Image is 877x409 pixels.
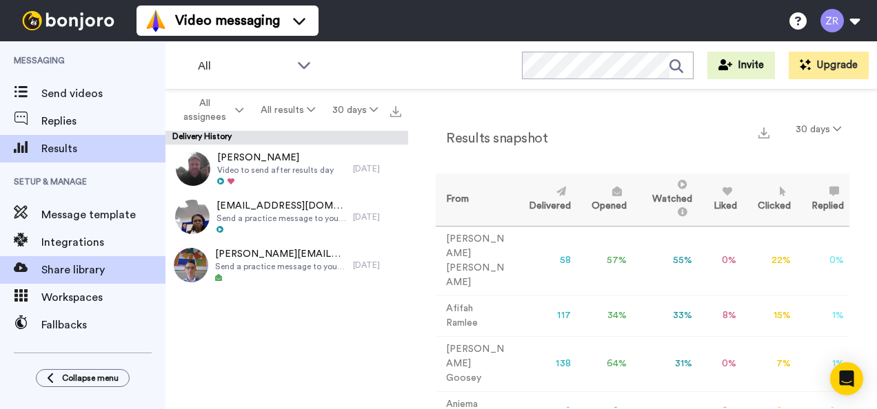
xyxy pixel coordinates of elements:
[743,226,796,295] td: 22 %
[698,226,742,295] td: 0 %
[632,174,698,226] th: Watched
[168,91,252,129] button: All assignees
[513,174,576,226] th: Delivered
[789,52,869,79] button: Upgrade
[217,165,334,176] span: Video to send after results day
[216,213,346,224] span: Send a practice message to yourself
[436,336,513,391] td: [PERSON_NAME] Goosey
[165,241,408,289] a: [PERSON_NAME][EMAIL_ADDRESS][PERSON_NAME][DOMAIN_NAME]Send a practice message to yourself[DATE]
[165,145,408,193] a: [PERSON_NAME]Video to send after results day[DATE]
[145,10,167,32] img: vm-color.svg
[174,248,208,282] img: 32e868c0-c538-46a8-9c2c-938d7796c40a-thumb.jpg
[758,127,769,138] img: export.svg
[513,226,576,295] td: 58
[787,117,849,142] button: 30 days
[386,100,405,120] button: Export all results that match these filters now.
[698,174,742,226] th: Liked
[165,131,408,145] div: Delivery History
[796,226,849,295] td: 0 %
[576,336,632,391] td: 64 %
[252,98,324,123] button: All results
[216,199,346,213] span: [EMAIL_ADDRESS][DOMAIN_NAME]
[175,200,210,234] img: b59b9601-1cc5-45e2-847b-faeef715b12f-thumb.jpg
[62,373,119,384] span: Collapse menu
[754,122,774,142] button: Export a summary of each team member’s results that match this filter now.
[41,317,165,333] span: Fallbacks
[41,262,165,278] span: Share library
[353,163,401,174] div: [DATE]
[41,113,165,129] span: Replies
[743,336,796,391] td: 7 %
[41,85,165,102] span: Send videos
[743,174,796,226] th: Clicked
[215,247,346,261] span: [PERSON_NAME][EMAIL_ADDRESS][PERSON_NAME][DOMAIN_NAME]
[165,193,408,241] a: [EMAIL_ADDRESS][DOMAIN_NAME]Send a practice message to yourself[DATE]
[323,98,386,123] button: 30 days
[513,295,576,336] td: 117
[436,131,547,146] h2: Results snapshot
[177,96,232,124] span: All assignees
[436,226,513,295] td: [PERSON_NAME] [PERSON_NAME]
[796,295,849,336] td: 1 %
[632,226,698,295] td: 55 %
[175,11,280,30] span: Video messaging
[698,336,742,391] td: 0 %
[198,58,290,74] span: All
[353,260,401,271] div: [DATE]
[436,174,513,226] th: From
[576,174,632,226] th: Opened
[176,151,210,186] img: 2f6f04f8-ea07-4dd7-b476-7527d2e8017c-thumb.jpg
[41,234,165,251] span: Integrations
[353,211,401,222] div: [DATE]
[576,226,632,295] td: 57 %
[41,140,165,157] span: Results
[215,261,346,272] span: Send a practice message to yourself
[632,295,698,336] td: 33 %
[436,295,513,336] td: Afifah Ramlee
[796,174,849,226] th: Replied
[41,207,165,223] span: Message template
[390,106,401,117] img: export.svg
[41,289,165,306] span: Workspaces
[217,151,334,165] span: [PERSON_NAME]
[36,369,130,387] button: Collapse menu
[698,295,742,336] td: 8 %
[830,362,863,395] div: Open Intercom Messenger
[17,11,120,30] img: bj-logo-header-white.svg
[632,336,698,391] td: 31 %
[796,336,849,391] td: 1 %
[513,336,576,391] td: 138
[707,52,775,79] button: Invite
[743,295,796,336] td: 15 %
[576,295,632,336] td: 34 %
